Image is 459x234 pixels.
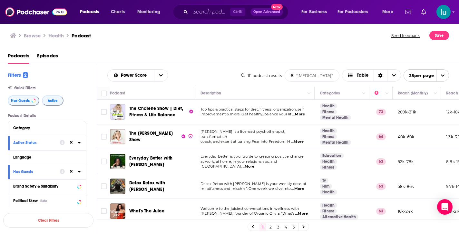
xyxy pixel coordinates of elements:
span: ...More [292,112,305,117]
a: The Chalene Show | Diet, Fitness & Life Balance [129,105,193,118]
span: Everyday Better is your guide to creating positive change [200,154,304,159]
span: Power Score [121,73,149,78]
span: at work, at home, in your relationships, and [GEOGRAPHIC_DATA] [200,159,277,169]
a: What's The Juice [129,208,164,214]
button: Clear Filters [3,213,93,228]
span: Toggle select row [101,183,107,189]
h3: Browse [24,33,41,39]
a: Charts [107,7,129,17]
span: Podcasts [8,51,29,64]
span: Open Advanced [253,10,280,14]
button: Category [13,124,81,132]
a: Health [320,203,337,208]
span: Toggle select row [101,208,107,214]
div: Has Guests [13,170,55,174]
p: Podcast Details [8,113,86,118]
span: [PERSON_NAME], founder of Organic Olivia. “What’s [200,211,294,216]
div: Brand Safety & Suitability [13,184,75,189]
a: Fitness [320,209,337,214]
a: 5 [290,223,297,231]
a: Mental Health [320,115,351,120]
span: More [382,7,393,16]
button: Save [429,31,449,40]
p: 63 [376,208,386,214]
p: 52k-78k [398,159,414,164]
button: Column Actions [383,90,391,97]
a: Fitness [320,109,337,114]
span: For Podcasters [337,7,368,16]
button: Choose View [342,69,401,82]
span: Toggle select row [101,109,107,115]
button: open menu [154,70,168,81]
div: Sort Direction [374,70,387,81]
span: Monitoring [137,7,160,16]
span: Everyday Better with [PERSON_NAME] [129,155,172,167]
img: The Terri Cole Show [110,129,125,144]
a: Show notifications dropdown [403,6,414,17]
span: ...More [291,186,304,191]
div: Category [13,126,77,130]
button: Language [13,153,81,161]
span: Table [357,73,368,78]
div: Description [200,89,221,97]
a: Health [320,103,337,109]
button: open menu [333,7,378,17]
div: Categories [320,89,340,97]
a: Health [320,128,337,133]
div: Search podcasts, credits, & more... [179,5,295,19]
p: 64 [376,133,386,140]
a: 3 [275,223,281,231]
p: 209k-311k [398,109,416,115]
a: Fitness [320,165,337,170]
button: Column Actions [432,90,439,97]
a: 4 [283,223,289,231]
a: 2 [267,223,274,231]
a: Show notifications dropdown [419,6,429,17]
span: The [PERSON_NAME] Show [129,131,173,142]
span: Episodes [37,51,58,64]
div: Language [13,155,77,160]
button: Show profile menu [436,5,451,19]
input: Search podcasts, credits, & more... [190,7,230,17]
button: Has Guests [13,168,60,176]
p: 58k-86k [398,184,414,189]
a: Alternative Health [320,214,358,219]
p: 16k-24k [398,209,413,214]
span: ...More [241,164,254,169]
button: open menu [378,7,401,17]
span: Top tips & practical steps for diet, fitness, organization, self [200,107,304,112]
button: Brand Safety & Suitability [13,182,81,190]
div: Active Status [13,141,55,145]
img: User Profile [436,5,451,19]
h3: Podcast [72,33,91,39]
button: Column Actions [360,90,368,97]
img: verified Badge [188,133,193,139]
button: Send feedback [389,31,422,40]
span: Podcasts [80,7,99,16]
a: Film [320,184,332,189]
a: Detox Retox with Tom Schwartz [110,179,125,194]
button: Open AdvancedNew [250,8,283,16]
h2: Choose List sort [107,69,168,82]
p: 63 [376,183,386,190]
a: Everyday Better with Leah Smart [110,154,125,169]
a: The Chalene Show | Diet, Fitness & Life Balance [110,104,125,120]
button: Column Actions [305,90,313,97]
h1: Health [48,33,64,39]
span: Detox Retox with [PERSON_NAME] is your weekly dose of [200,181,306,186]
button: Active Status [13,139,60,147]
a: Tv [320,178,328,183]
button: Political SkewBeta [13,197,81,205]
p: 73 [376,109,386,115]
button: open menu [75,7,107,17]
a: Mental Health [320,140,351,145]
div: Podcast [110,89,125,97]
img: What's The Juice [110,203,125,219]
h2: Filters [8,72,28,78]
div: Beta [40,199,47,203]
span: Active [48,99,58,102]
span: Charts [111,7,125,16]
button: open menu [108,73,154,78]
